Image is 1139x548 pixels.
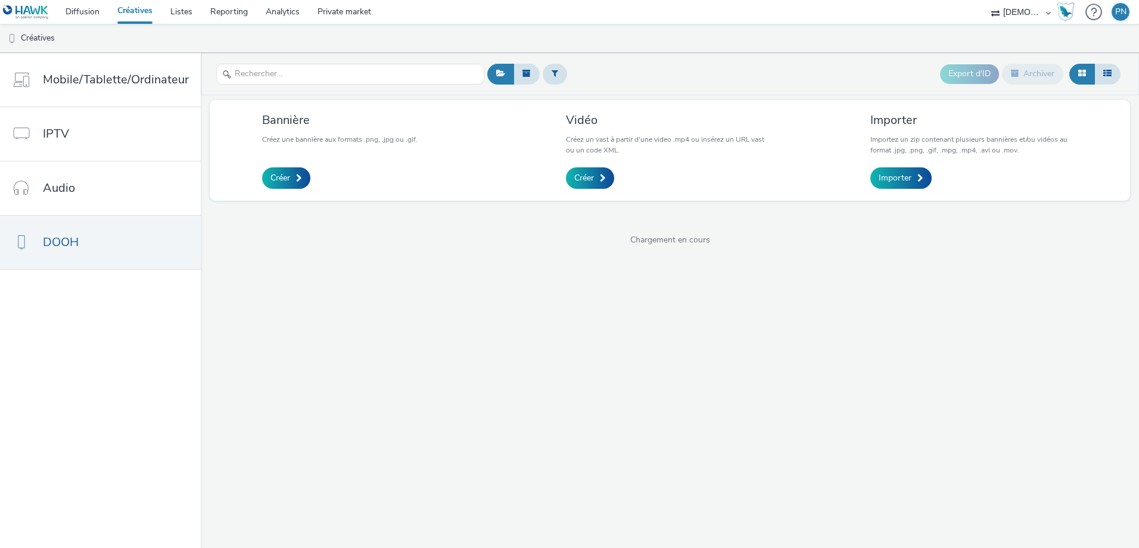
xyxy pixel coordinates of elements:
[6,33,18,45] img: dooh
[870,134,1078,155] p: Importez un zip contenant plusieurs bannières et/ou vidéos au format .jpg, .png, .gif, .mpg, .mp4...
[1094,64,1121,84] button: Liste
[262,134,418,145] p: Créez une bannière aux formats .png, .jpg ou .gif.
[262,167,310,189] a: Créer
[566,112,773,128] h3: Vidéo
[43,179,75,197] span: Audio
[43,71,189,88] span: Mobile/Tablette/Ordinateur
[1057,2,1075,21] img: Hawk Academy
[1002,64,1063,84] button: Archiver
[870,112,1078,128] h3: Importer
[574,172,594,184] span: Créer
[1069,64,1095,84] button: Grille
[1057,2,1079,21] a: Hawk Academy
[879,172,911,184] span: Importer
[270,172,290,184] span: Créer
[870,167,932,189] a: Importer
[201,234,1139,246] span: Chargement en cours
[3,5,49,20] img: undefined Logo
[566,167,614,189] a: Créer
[940,64,999,83] button: Export d'ID
[216,64,484,85] input: Rechercher...
[43,233,79,251] span: DOOH
[262,112,418,128] h3: Bannière
[1115,3,1126,21] div: PN
[43,125,69,142] span: IPTV
[566,134,773,155] p: Créez un vast à partir d'une video .mp4 ou insérez un URL vast ou un code XML.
